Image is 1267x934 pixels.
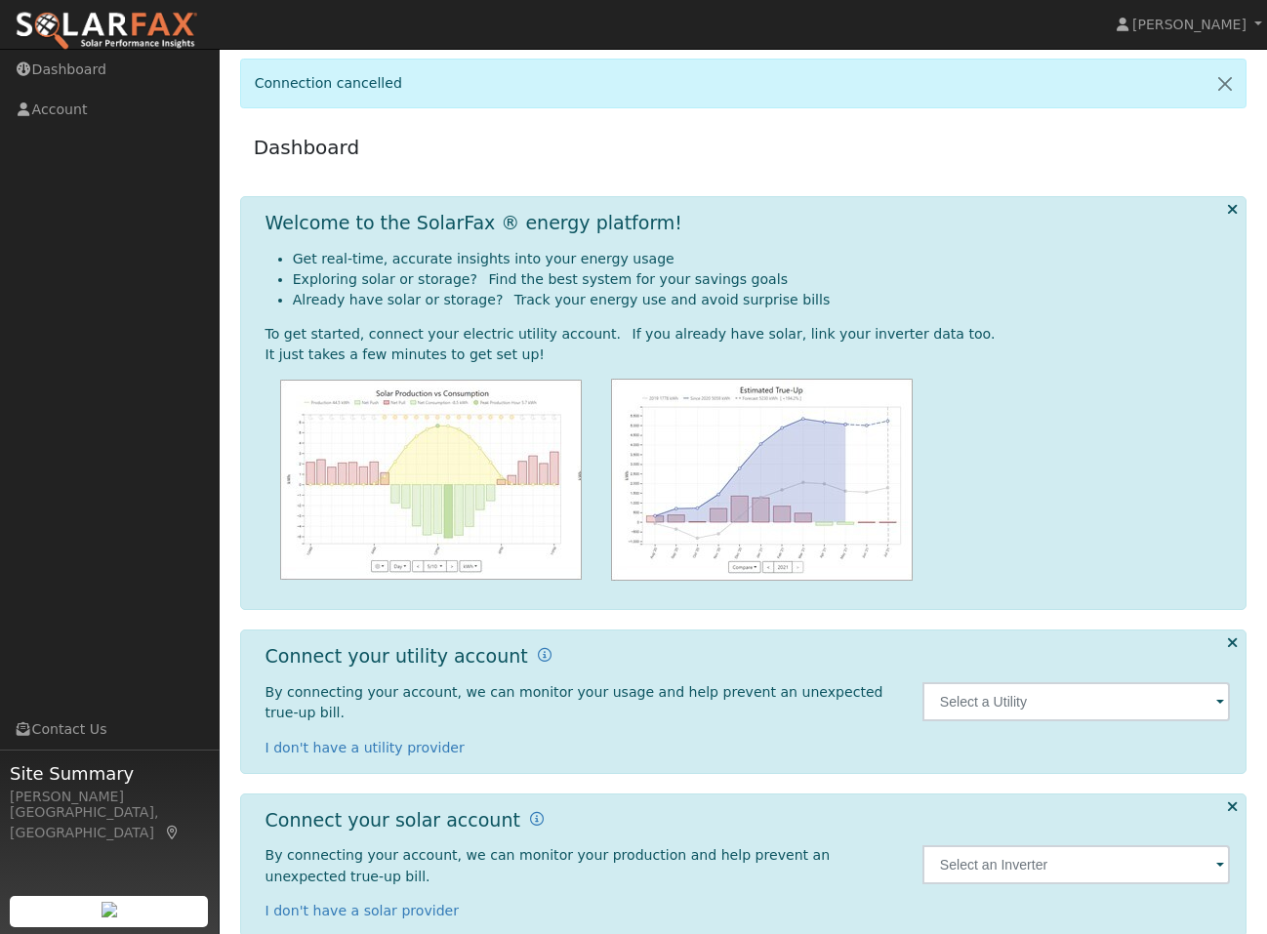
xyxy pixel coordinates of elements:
div: To get started, connect your electric utility account. If you already have solar, link your inver... [266,324,1231,345]
span: [PERSON_NAME] [1132,17,1247,32]
span: By connecting your account, we can monitor your usage and help prevent an unexpected true-up bill. [266,684,883,720]
img: SolarFax [15,11,198,52]
a: Map [164,825,182,840]
div: [PERSON_NAME] [10,787,209,807]
span: By connecting your account, we can monitor your production and help prevent an unexpected true-up... [266,847,831,883]
li: Exploring solar or storage? Find the best system for your savings goals [293,269,1231,290]
input: Select an Inverter [922,845,1231,884]
h1: Connect your solar account [266,809,520,832]
div: Connection cancelled [240,59,1247,108]
a: Close [1205,60,1246,107]
a: Dashboard [254,136,360,159]
a: I don't have a utility provider [266,740,465,755]
img: retrieve [102,902,117,917]
li: Already have solar or storage? Track your energy use and avoid surprise bills [293,290,1231,310]
h1: Connect your utility account [266,645,528,668]
a: I don't have a solar provider [266,903,460,918]
input: Select a Utility [922,682,1231,721]
h1: Welcome to the SolarFax ® energy platform! [266,212,682,234]
div: [GEOGRAPHIC_DATA], [GEOGRAPHIC_DATA] [10,802,209,843]
span: Site Summary [10,760,209,787]
div: It just takes a few minutes to get set up! [266,345,1231,365]
li: Get real-time, accurate insights into your energy usage [293,249,1231,269]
